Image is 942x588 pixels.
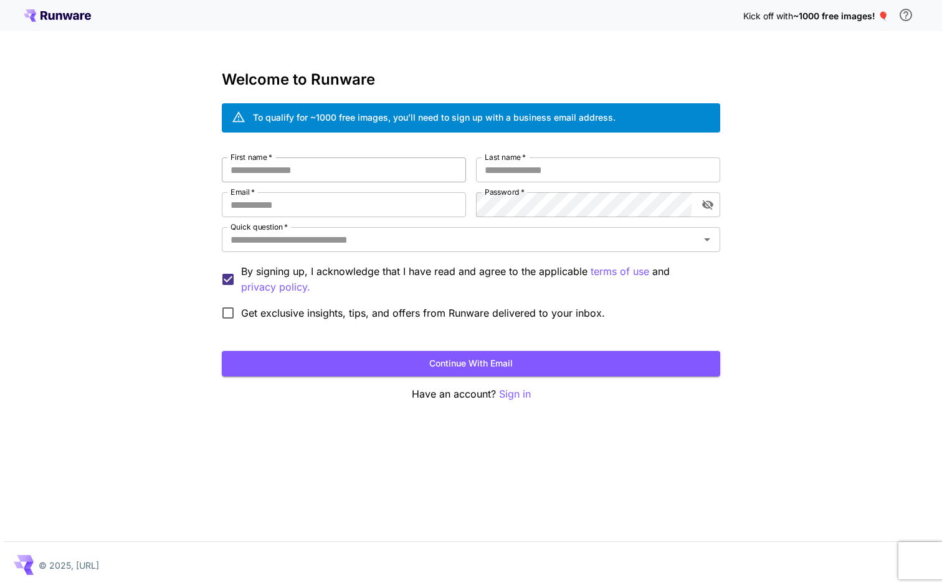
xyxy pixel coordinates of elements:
[499,386,531,402] button: Sign in
[793,11,888,21] span: ~1000 free images! 🎈
[241,279,310,295] button: By signing up, I acknowledge that I have read and agree to the applicable terms of use and
[222,386,720,402] p: Have an account?
[591,264,649,279] p: terms of use
[222,71,720,88] h3: Welcome to Runware
[697,194,719,216] button: toggle password visibility
[591,264,649,279] button: By signing up, I acknowledge that I have read and agree to the applicable and privacy policy.
[241,306,605,320] span: Get exclusive insights, tips, and offers from Runware delivered to your inbox.
[231,152,272,162] label: First name
[231,222,288,232] label: Quick question
[485,187,525,197] label: Password
[241,264,710,295] p: By signing up, I acknowledge that I have read and agree to the applicable and
[698,231,716,248] button: Open
[241,279,310,295] p: privacy policy.
[231,187,255,197] label: Email
[253,111,616,124] div: To qualify for ~1000 free images, you’ll need to sign up with a business email address.
[485,152,526,162] label: Last name
[39,559,99,572] p: © 2025, [URL]
[893,2,918,27] button: In order to qualify for free credit, you need to sign up with a business email address and click ...
[222,351,720,376] button: Continue with email
[743,11,793,21] span: Kick off with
